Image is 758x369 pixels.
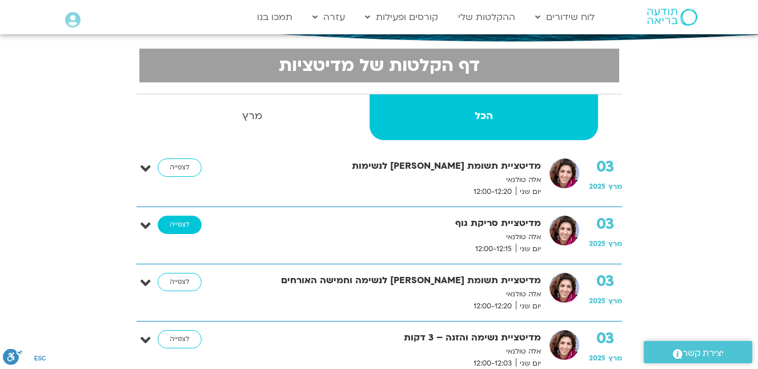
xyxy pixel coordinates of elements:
a: תמכו בנו [251,6,298,28]
strong: 03 [589,273,622,290]
a: הכל [370,94,598,140]
span: 2025 [589,354,605,363]
a: לצפייה [158,273,202,291]
span: מרץ [608,354,622,363]
a: מרץ [138,94,368,140]
a: ההקלטות שלי [452,6,521,28]
span: מרץ [608,182,622,191]
a: לצפייה [158,158,202,177]
span: 12:00-12:15 [471,243,516,255]
span: 2025 [589,239,605,248]
a: לצפייה [158,330,202,348]
a: לוח שידורים [530,6,600,28]
strong: 03 [589,330,622,347]
p: אלה טולנאי [241,231,541,243]
p: אלה טולנאי [241,346,541,358]
span: יצירת קשר [683,346,724,361]
a: לצפייה [158,216,202,234]
strong: מרץ [138,108,368,125]
strong: מדיטציית תשומת [PERSON_NAME] לנשימות [241,158,541,174]
span: יום שני [516,243,541,255]
strong: 03 [589,158,622,176]
span: מרץ [608,239,622,248]
span: 12:00-12:20 [470,186,516,198]
strong: מדיטציית תשומת [PERSON_NAME] לנשימה וחמישה האורחים [241,273,541,288]
h2: דף הקלטות של מדיטציות [146,55,612,76]
strong: 03 [589,216,622,233]
span: יום שני [516,300,541,312]
strong: מדיטציית סריקת גוף [241,216,541,231]
span: 2025 [589,296,605,305]
strong: מדיטציית נשימה והזנה – 3 דקות [241,330,541,346]
a: יצירת קשר [644,341,752,363]
strong: הכל [370,108,598,125]
img: תודעה בריאה [647,9,697,26]
span: מרץ [608,296,622,305]
span: 12:00-12:20 [470,300,516,312]
span: יום שני [516,186,541,198]
a: עזרה [307,6,351,28]
p: אלה טולנאי [241,288,541,300]
span: 2025 [589,182,605,191]
p: אלה טולנאי [241,174,541,186]
a: קורסים ופעילות [359,6,444,28]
